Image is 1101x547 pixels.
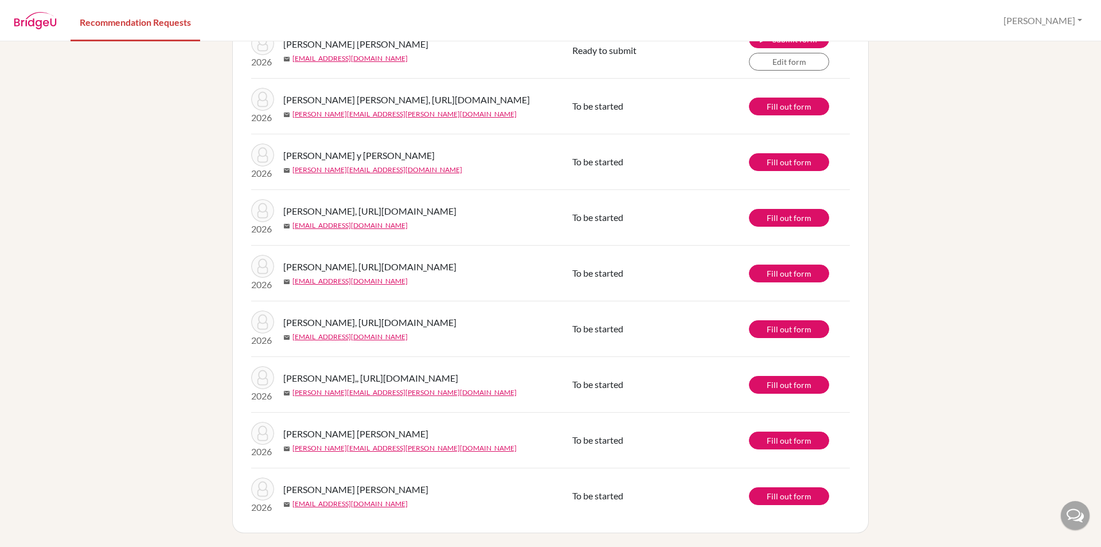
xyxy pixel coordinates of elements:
[251,55,274,69] p: 2026
[251,389,274,403] p: 2026
[251,445,274,459] p: 2026
[283,111,290,118] span: mail
[572,323,623,334] span: To be started
[749,98,829,115] a: Fill out form
[749,265,829,282] a: Fill out form
[572,212,623,223] span: To be started
[283,501,290,508] span: mail
[251,32,274,55] img: Risi Morán, Paolo
[283,56,290,63] span: mail
[283,167,290,174] span: mail
[283,390,290,397] span: mail
[283,93,530,107] span: [PERSON_NAME] [PERSON_NAME], [URL][DOMAIN_NAME]
[292,53,408,64] a: [EMAIL_ADDRESS][DOMAIN_NAME]
[759,35,768,44] span: send
[283,334,290,341] span: mail
[749,153,829,171] a: Fill out form
[283,427,428,441] span: [PERSON_NAME] [PERSON_NAME]
[749,432,829,449] a: Fill out form
[292,109,517,119] a: [PERSON_NAME][EMAIL_ADDRESS][PERSON_NAME][DOMAIN_NAME]
[26,8,49,18] span: Help
[251,255,274,278] img: Nolasco Sztarkman, https://easalvador.powerschool.com/admin/students/home.html?frn=0014601
[251,278,274,292] p: 2026
[292,220,408,231] a: [EMAIL_ADDRESS][DOMAIN_NAME]
[572,379,623,390] span: To be started
[251,199,274,222] img: Nolasco Sztarkman, https://easalvador.powerschool.com/admin/students/home.html?frn=0014601
[292,276,408,286] a: [EMAIL_ADDRESS][DOMAIN_NAME]
[283,37,428,51] span: [PERSON_NAME] [PERSON_NAME]
[292,499,408,509] a: [EMAIL_ADDRESS][DOMAIN_NAME]
[251,111,274,125] p: 2026
[251,478,274,501] img: Risi Morán, Paolo
[283,223,290,230] span: mail
[71,2,200,41] a: Recommendation Requests
[283,445,290,452] span: mail
[572,490,623,501] span: To be started
[283,278,290,285] span: mail
[572,156,623,167] span: To be started
[572,267,623,278] span: To be started
[283,149,435,162] span: [PERSON_NAME] y [PERSON_NAME]
[283,483,428,496] span: [PERSON_NAME] [PERSON_NAME]
[572,435,623,445] span: To be started
[283,316,456,329] span: [PERSON_NAME], [URL][DOMAIN_NAME]
[749,320,829,338] a: Fill out form
[749,376,829,394] a: Fill out form
[251,501,274,514] p: 2026
[998,10,1087,32] button: [PERSON_NAME]
[251,422,274,445] img: Silva Sauerbrey, Mario
[251,143,274,166] img: Alfaro Rosales y Rosales, Francisco
[251,222,274,236] p: 2026
[292,443,517,453] a: [PERSON_NAME][EMAIL_ADDRESS][PERSON_NAME][DOMAIN_NAME]
[749,209,829,227] a: Fill out form
[292,332,408,342] a: [EMAIL_ADDRESS][DOMAIN_NAME]
[251,333,274,347] p: 2026
[572,100,623,111] span: To be started
[292,165,462,175] a: [PERSON_NAME][EMAIL_ADDRESS][DOMAIN_NAME]
[283,204,456,218] span: [PERSON_NAME], [URL][DOMAIN_NAME]
[251,366,274,389] img: Escobar Reyes,, https://easalvador.powerschool.com/admin/students/home.html?frn=001699
[283,371,458,385] span: [PERSON_NAME],, [URL][DOMAIN_NAME]
[572,45,637,56] span: Ready to submit
[749,53,829,71] a: Edit form
[251,311,274,333] img: Nolasco Sztarkman, https://easalvador.powerschool.com/admin/students/home.html?frn=0014601
[14,12,57,29] img: BridgeU logo
[292,387,517,398] a: [PERSON_NAME][EMAIL_ADDRESS][PERSON_NAME][DOMAIN_NAME]
[749,487,829,505] a: Fill out form
[251,166,274,180] p: 2026
[251,88,274,111] img: Monterrosa Mayorga, https://easalvador.powerschool.com/admin/students/home.html?frn=0011165
[283,260,456,274] span: [PERSON_NAME], [URL][DOMAIN_NAME]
